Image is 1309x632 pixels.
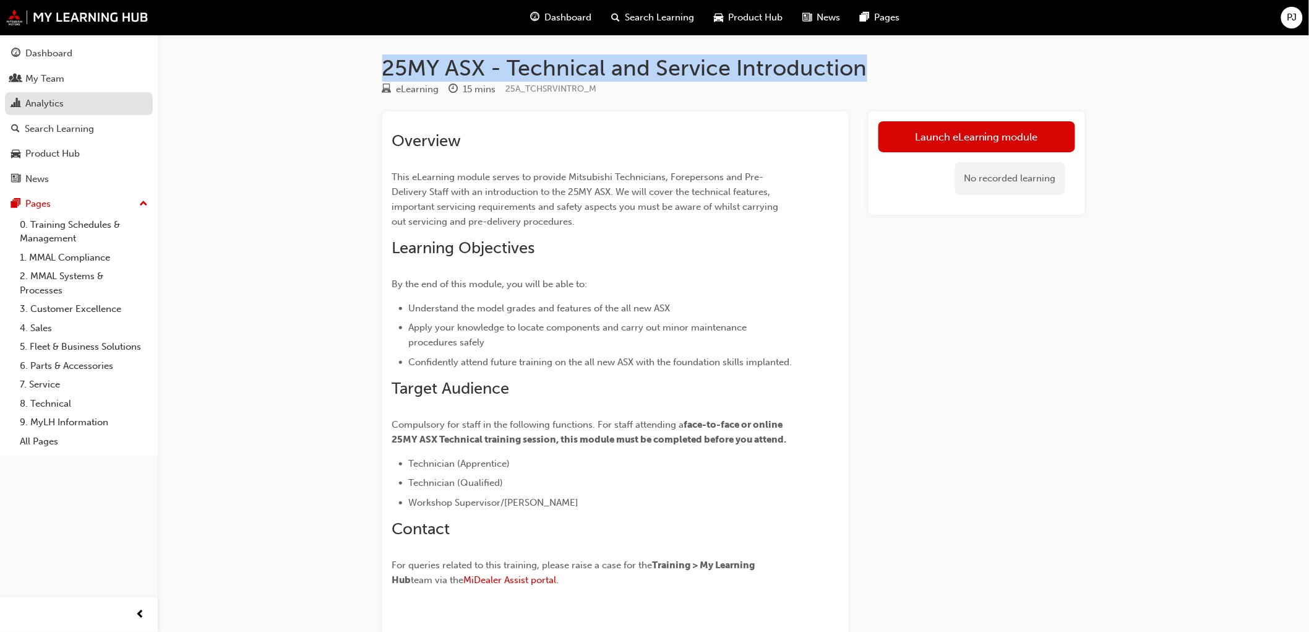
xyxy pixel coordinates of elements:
[25,122,94,136] div: Search Learning
[601,5,704,30] a: search-iconSearch Learning
[874,11,899,25] span: Pages
[392,560,757,586] span: Training > My Learning Hub
[802,10,812,25] span: news-icon
[411,574,464,586] span: team via the
[850,5,909,30] a: pages-iconPages
[15,248,153,267] a: 1. MMAL Compliance
[5,40,153,193] button: DashboardMy TeamAnalyticsSearch LearningProduct HubNews
[611,10,620,25] span: search-icon
[409,497,579,508] span: Workshop Supervisor/[PERSON_NAME]
[382,82,439,97] div: Type
[520,5,601,30] a: guage-iconDashboard
[11,48,20,59] span: guage-icon
[449,82,496,97] div: Duration
[15,215,153,248] a: 0. Training Schedules & Management
[409,322,750,348] span: Apply your knowledge to locate components and carry out minor maintenance procedures safely
[15,375,153,394] a: 7. Service
[1287,11,1297,25] span: PJ
[392,419,787,445] span: face-to-face or online 25MY ASX Technical training session, this module must be completed before ...
[860,10,869,25] span: pages-icon
[392,379,510,398] span: Target Audience
[409,303,671,314] span: Understand the model grades and features of the all new ASX
[817,11,840,25] span: News
[464,574,557,586] a: MiDealer Assist portal
[11,74,20,85] span: people-icon
[15,267,153,300] a: 2. MMAL Systems & Processes
[392,238,535,258] span: Learning Objectives
[409,477,504,488] span: Technician (Qualified)
[15,357,153,376] a: 6. Parts & Accessories
[557,574,559,586] span: .
[6,9,148,25] img: mmal
[11,149,20,160] span: car-icon
[382,54,1085,82] h1: 25MY ASX - Technical and Service Introduction
[5,142,153,165] a: Product Hub
[530,10,539,25] span: guage-icon
[25,46,72,61] div: Dashboard
[15,432,153,451] a: All Pages
[11,174,20,185] span: news-icon
[382,84,392,95] span: learningResourceType_ELEARNING-icon
[704,5,792,30] a: car-iconProduct Hub
[449,84,458,95] span: clock-icon
[25,172,49,186] div: News
[11,98,20,110] span: chart-icon
[5,42,153,65] a: Dashboard
[5,168,153,191] a: News
[397,82,439,97] div: eLearning
[409,458,510,469] span: Technician (Apprentice)
[409,357,792,368] span: Confidently attend future training on the all new ASX with the foundation skills implanted.
[5,92,153,115] a: Analytics
[392,131,461,150] span: Overview
[15,413,153,432] a: 9. MyLH Information
[392,519,450,539] span: Contact
[728,11,783,25] span: Product Hub
[11,124,20,135] span: search-icon
[463,82,496,97] div: 15 mins
[506,84,597,94] span: Learning resource code
[136,607,145,623] span: prev-icon
[25,97,64,111] div: Analytics
[955,162,1065,195] div: No recorded learning
[392,171,781,227] span: This eLearning module serves to provide Mitsubishi Technicians, Forepersons and Pre-Delivery Staf...
[1281,7,1303,28] button: PJ
[5,118,153,141] a: Search Learning
[139,196,148,212] span: up-icon
[714,10,723,25] span: car-icon
[392,560,653,571] span: For queries related to this training, please raise a case for the
[5,193,153,215] button: Pages
[15,300,153,319] a: 3. Customer Excellence
[25,197,51,211] div: Pages
[25,147,80,161] div: Product Hub
[792,5,850,30] a: news-iconNews
[5,67,153,90] a: My Team
[15,394,153,413] a: 8. Technical
[15,319,153,338] a: 4. Sales
[25,72,64,86] div: My Team
[878,121,1075,152] a: Launch eLearning module
[392,419,684,430] span: Compulsory for staff in the following functions. For staff attending a
[392,279,588,290] span: By the end of this module, you will be able to:
[11,199,20,210] span: pages-icon
[15,337,153,357] a: 5. Fleet & Business Solutions
[544,11,591,25] span: Dashboard
[625,11,694,25] span: Search Learning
